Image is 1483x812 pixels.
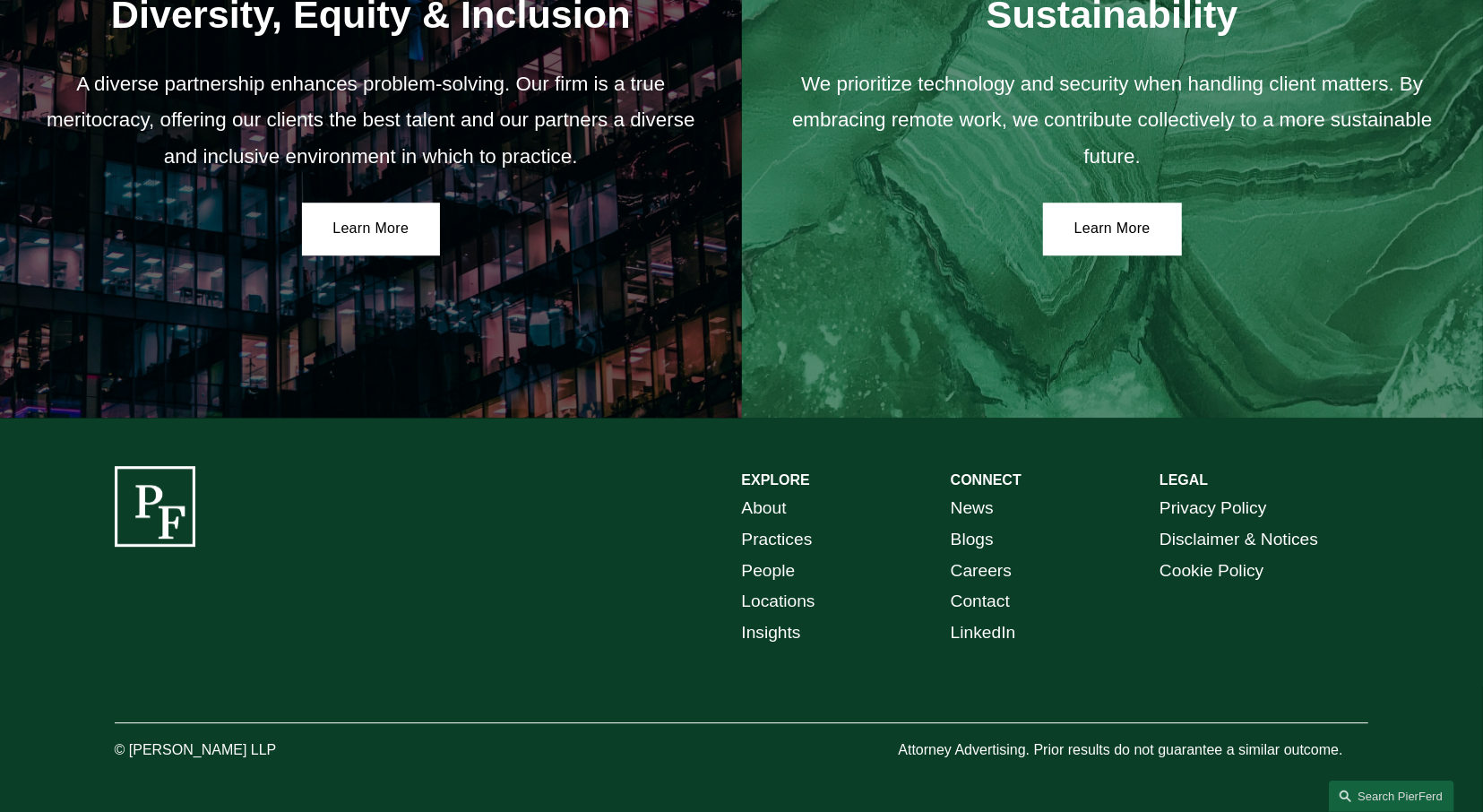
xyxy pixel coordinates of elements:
strong: EXPLORE [742,472,810,488]
p: Attorney Advertising. Prior results do not guarantee a similar outcome. [898,738,1368,764]
a: Learn More [1043,203,1182,256]
a: LinkedIn [951,618,1016,649]
strong: LEGAL [1160,472,1208,488]
a: Insights [742,618,801,649]
a: Blogs [951,524,994,556]
a: Careers [951,556,1012,587]
a: People [742,556,796,587]
a: Disclaimer & Notices [1160,524,1318,556]
strong: CONNECT [951,472,1022,488]
a: Practices [742,524,813,556]
a: Locations [742,586,815,618]
p: We prioritize technology and security when handling client matters. By embracing remote work, we ... [786,66,1438,175]
a: Privacy Policy [1160,493,1266,524]
p: A diverse partnership enhances problem-solving. Our firm is a true meritocracy, offering our clie... [45,66,697,175]
a: News [951,493,994,524]
a: Contact [951,586,1010,618]
p: © [PERSON_NAME] LLP [115,738,376,764]
a: Cookie Policy [1160,556,1263,587]
a: Learn More [302,203,441,256]
a: About [742,493,787,524]
a: Search this site [1329,781,1454,812]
